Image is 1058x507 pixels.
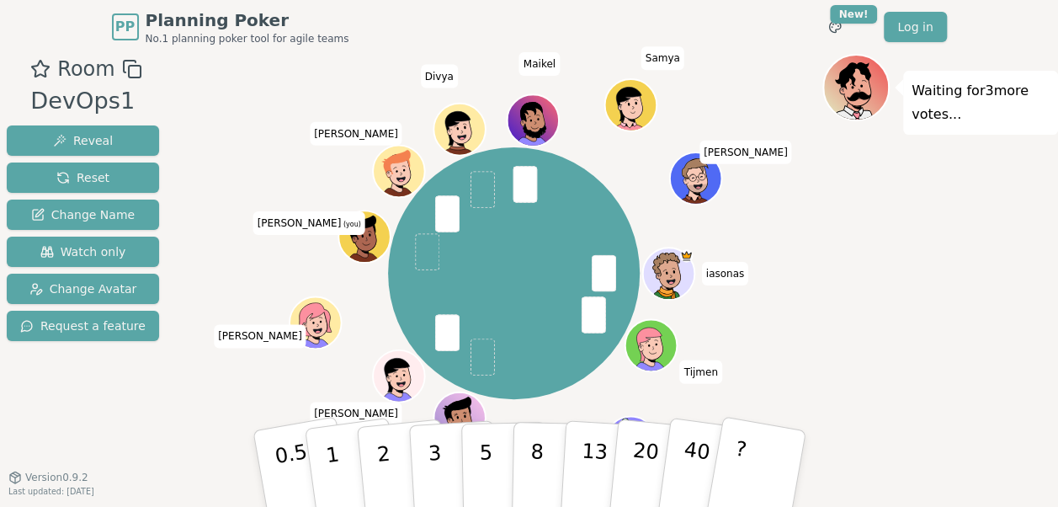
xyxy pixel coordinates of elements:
[115,17,135,37] span: PP
[8,471,88,484] button: Version0.9.2
[20,318,146,334] span: Request a feature
[57,54,114,84] span: Room
[7,237,159,267] button: Watch only
[56,169,109,186] span: Reset
[7,200,159,230] button: Change Name
[25,471,88,484] span: Version 0.9.2
[702,262,749,286] span: Click to change your name
[112,8,349,45] a: PPPlanning PokerNo.1 planning poker tool for agile teams
[30,54,51,84] button: Add as favourite
[641,46,684,70] span: Click to change your name
[53,132,113,149] span: Reveal
[310,402,402,425] span: Click to change your name
[146,32,349,45] span: No.1 planning poker tool for agile teams
[310,121,402,145] span: Click to change your name
[31,206,135,223] span: Change Name
[340,212,389,261] button: Click to change your avatar
[830,5,878,24] div: New!
[519,52,560,76] span: Click to change your name
[884,12,946,42] a: Log in
[7,274,159,304] button: Change Avatar
[7,163,159,193] button: Reset
[341,221,361,228] span: (you)
[29,280,137,297] span: Change Avatar
[912,79,1050,126] p: Waiting for 3 more votes...
[679,360,721,383] span: Click to change your name
[820,12,850,42] button: New!
[679,249,692,262] span: iasonas is the host
[30,84,141,119] div: DevOps1
[7,311,159,341] button: Request a feature
[421,64,458,88] span: Click to change your name
[214,324,306,348] span: Click to change your name
[253,211,365,235] span: Click to change your name
[7,125,159,156] button: Reveal
[699,140,792,163] span: Click to change your name
[40,243,126,260] span: Watch only
[8,487,94,496] span: Last updated: [DATE]
[146,8,349,32] span: Planning Poker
